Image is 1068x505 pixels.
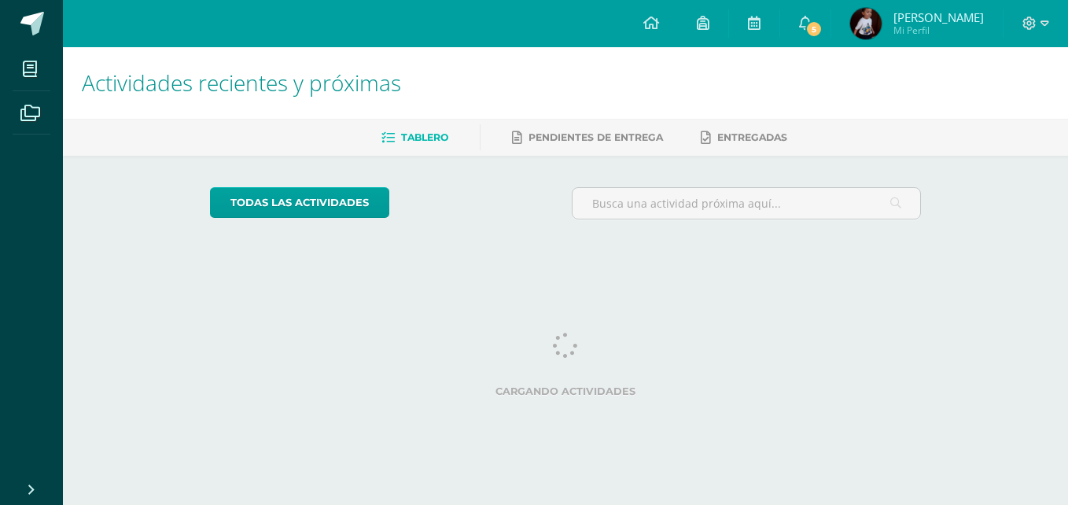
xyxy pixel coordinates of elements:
[401,131,448,143] span: Tablero
[717,131,787,143] span: Entregadas
[573,188,921,219] input: Busca una actividad próxima aquí...
[701,125,787,150] a: Entregadas
[512,125,663,150] a: Pendientes de entrega
[893,9,984,25] span: [PERSON_NAME]
[381,125,448,150] a: Tablero
[528,131,663,143] span: Pendientes de entrega
[82,68,401,98] span: Actividades recientes y próximas
[893,24,984,37] span: Mi Perfil
[850,8,882,39] img: 5ab29f7fc0fc993e1f881c45ac72e4d4.png
[210,385,922,397] label: Cargando actividades
[805,20,823,38] span: 5
[210,187,389,218] a: todas las Actividades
